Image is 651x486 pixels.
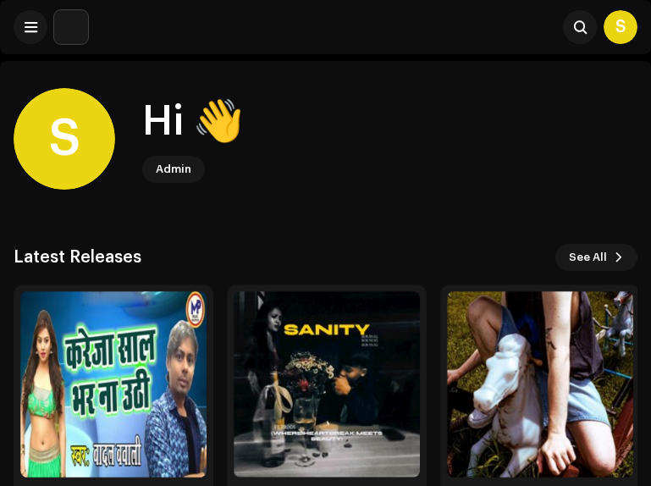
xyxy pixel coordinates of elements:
[555,244,637,271] button: See All
[54,10,88,44] img: 3bdc119d-ef2f-4d41-acde-c0e9095fc35a
[142,95,244,149] div: Hi 👋
[14,244,141,271] h3: Latest Releases
[569,240,607,274] span: See All
[447,291,633,478] img: 1cc69898-2de9-44ef-9530-36a392d8e8a7
[156,159,191,179] div: Admin
[14,88,115,190] div: S
[234,291,420,478] img: 1f07ab2b-0c3e-43e1-87fa-f4295ae1afc1
[20,291,207,478] img: a325270c-b2a5-45e3-abd9-698c939fd342
[604,10,637,44] div: S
